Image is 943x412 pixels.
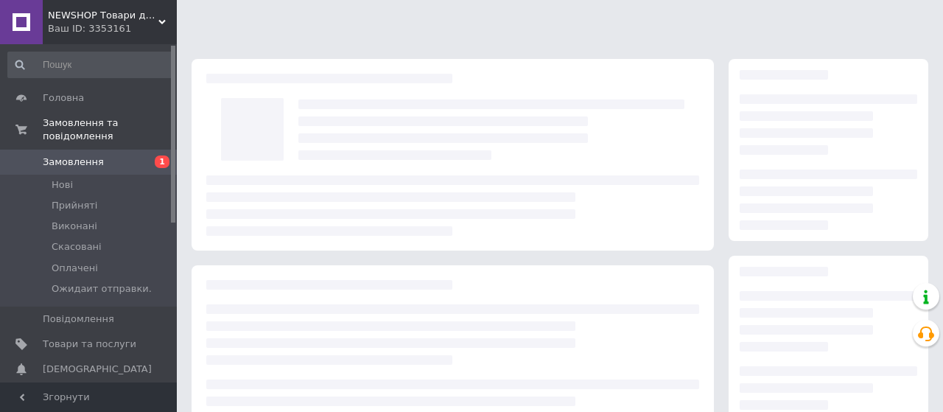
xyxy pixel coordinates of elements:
span: NEWSHOP Товари для пікніку [48,9,158,22]
span: Виконані [52,220,97,233]
span: Товари та послуги [43,338,136,351]
span: Замовлення та повідомлення [43,116,177,143]
span: 1 [155,156,169,168]
span: Повідомлення [43,313,114,326]
input: Пошук [7,52,174,78]
span: [DEMOGRAPHIC_DATA] [43,363,152,376]
span: Оплачені [52,262,98,275]
span: Головна [43,91,84,105]
div: Ваш ID: 3353161 [48,22,177,35]
span: Прийняті [52,199,97,212]
span: Ожидаит отправки. [52,282,152,296]
span: Нові [52,178,73,192]
span: Скасовані [52,240,102,254]
span: Замовлення [43,156,104,169]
